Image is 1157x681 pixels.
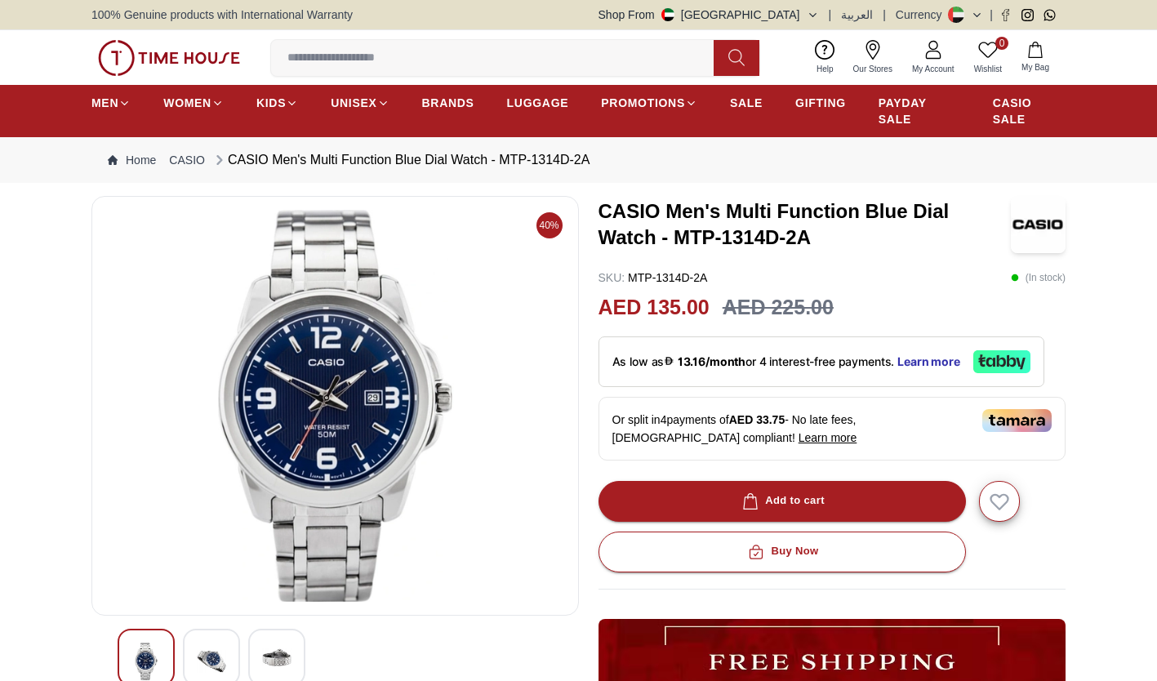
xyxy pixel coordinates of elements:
span: Wishlist [968,63,1008,75]
a: CASIO SALE [993,88,1066,134]
img: CASIO Men's Multi Function Blue Dial Watch - MTP-1314D-2A [1011,196,1066,253]
button: العربية [841,7,873,23]
span: PROMOTIONS [601,95,685,111]
img: CASIO Men's Multi Function Blue Dial Watch - MTP-1314D-2A [262,643,291,672]
nav: Breadcrumb [91,137,1066,183]
a: PAYDAY SALE [879,88,960,134]
a: CASIO [169,152,205,168]
span: GIFTING [795,95,846,111]
h2: AED 135.00 [599,292,710,323]
img: CASIO Men's Multi Function Blue Dial Watch - MTP-1314D-2A [197,643,226,680]
button: My Bag [1012,38,1059,77]
div: Buy Now [745,542,818,561]
span: KIDS [256,95,286,111]
img: United Arab Emirates [661,8,674,21]
span: UNISEX [331,95,376,111]
a: PROMOTIONS [601,88,697,118]
a: GIFTING [795,88,846,118]
a: MEN [91,88,131,118]
span: WOMEN [163,95,211,111]
span: AED 33.75 [729,413,785,426]
span: PAYDAY SALE [879,95,960,127]
span: 0 [995,37,1008,50]
a: Instagram [1021,9,1034,21]
span: SKU : [599,271,625,284]
a: SALE [730,88,763,118]
a: KIDS [256,88,298,118]
img: CASIO Men's Multi Function Blue Dial Watch - MTP-1314D-2A [131,643,161,680]
a: LUGGAGE [507,88,569,118]
a: Whatsapp [1044,9,1056,21]
span: My Account [906,63,961,75]
span: Learn more [799,431,857,444]
span: SALE [730,95,763,111]
img: ... [98,40,240,76]
div: Currency [896,7,949,23]
a: Facebook [999,9,1012,21]
span: Our Stores [847,63,899,75]
div: CASIO Men's Multi Function Blue Dial Watch - MTP-1314D-2A [211,150,590,170]
a: Help [807,37,843,78]
span: | [883,7,886,23]
span: LUGGAGE [507,95,569,111]
h3: CASIO Men's Multi Function Blue Dial Watch - MTP-1314D-2A [599,198,1011,251]
img: CASIO Men's Multi Function Blue Dial Watch - MTP-1314D-2A [105,210,565,602]
img: Tamara [982,409,1052,432]
a: Our Stores [843,37,902,78]
p: ( In stock ) [1011,269,1066,286]
span: My Bag [1015,61,1056,73]
span: Help [810,63,840,75]
button: Buy Now [599,532,966,572]
span: BRANDS [422,95,474,111]
button: Shop From[GEOGRAPHIC_DATA] [599,7,819,23]
span: | [990,7,993,23]
span: MEN [91,95,118,111]
div: Or split in 4 payments of - No late fees, [DEMOGRAPHIC_DATA] compliant! [599,397,1066,461]
p: MTP-1314D-2A [599,269,708,286]
a: Home [108,152,156,168]
a: UNISEX [331,88,389,118]
h3: AED 225.00 [723,292,834,323]
span: | [829,7,832,23]
span: CASIO SALE [993,95,1066,127]
span: 100% Genuine products with International Warranty [91,7,353,23]
a: WOMEN [163,88,224,118]
div: Add to cart [739,492,825,510]
span: 40% [536,212,563,238]
a: 0Wishlist [964,37,1012,78]
a: BRANDS [422,88,474,118]
button: Add to cart [599,481,966,522]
